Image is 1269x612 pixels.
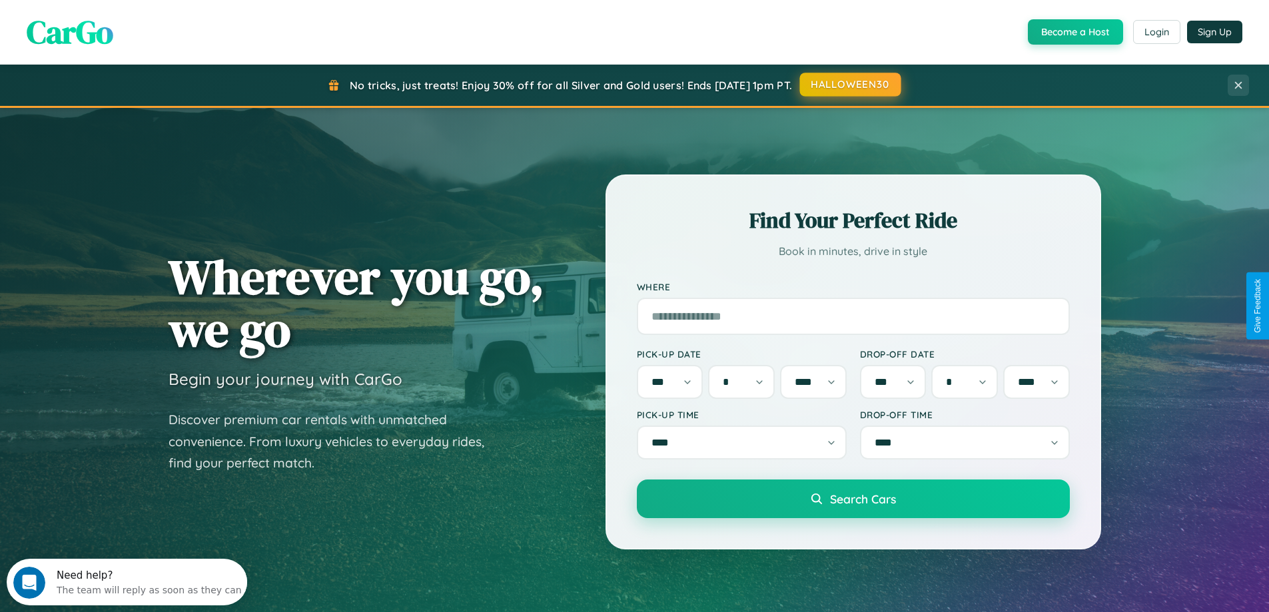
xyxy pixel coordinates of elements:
[1253,279,1262,333] div: Give Feedback
[637,409,847,420] label: Pick-up Time
[169,369,402,389] h3: Begin your journey with CarGo
[637,281,1070,292] label: Where
[800,73,901,97] button: HALLOWEEN30
[7,559,247,605] iframe: Intercom live chat discovery launcher
[637,479,1070,518] button: Search Cars
[350,79,792,92] span: No tricks, just treats! Enjoy 30% off for all Silver and Gold users! Ends [DATE] 1pm PT.
[637,206,1070,235] h2: Find Your Perfect Ride
[1187,21,1242,43] button: Sign Up
[50,22,235,36] div: The team will reply as soon as they can
[637,348,847,360] label: Pick-up Date
[830,491,896,506] span: Search Cars
[5,5,248,42] div: Open Intercom Messenger
[50,11,235,22] div: Need help?
[1133,20,1180,44] button: Login
[27,10,113,54] span: CarGo
[860,348,1070,360] label: Drop-off Date
[637,242,1070,261] p: Book in minutes, drive in style
[169,409,502,474] p: Discover premium car rentals with unmatched convenience. From luxury vehicles to everyday rides, ...
[13,567,45,599] iframe: Intercom live chat
[169,250,544,356] h1: Wherever you go, we go
[860,409,1070,420] label: Drop-off Time
[1028,19,1123,45] button: Become a Host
